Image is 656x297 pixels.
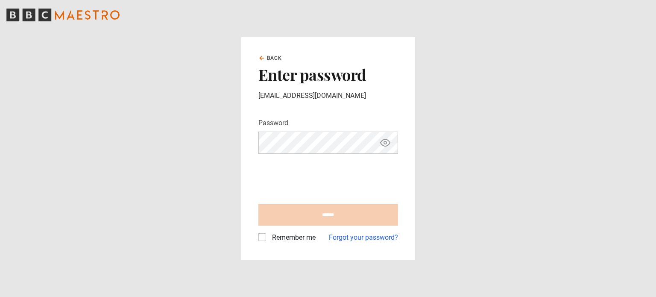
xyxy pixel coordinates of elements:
[258,161,388,194] iframe: reCAPTCHA
[267,54,282,62] span: Back
[258,54,282,62] a: Back
[258,118,288,128] label: Password
[258,65,398,83] h2: Enter password
[329,232,398,243] a: Forgot your password?
[378,135,392,150] button: Show password
[269,232,316,243] label: Remember me
[258,91,398,101] p: [EMAIL_ADDRESS][DOMAIN_NAME]
[6,9,120,21] svg: BBC Maestro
